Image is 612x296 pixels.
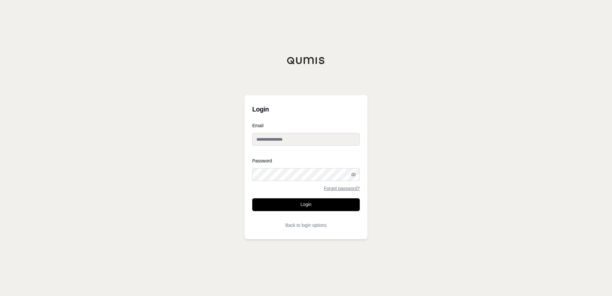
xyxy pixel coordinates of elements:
[252,103,360,116] h3: Login
[252,123,360,128] label: Email
[252,159,360,163] label: Password
[287,57,325,64] img: Qumis
[324,186,360,191] a: Forgot password?
[252,198,360,211] button: Login
[252,219,360,232] button: Back to login options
